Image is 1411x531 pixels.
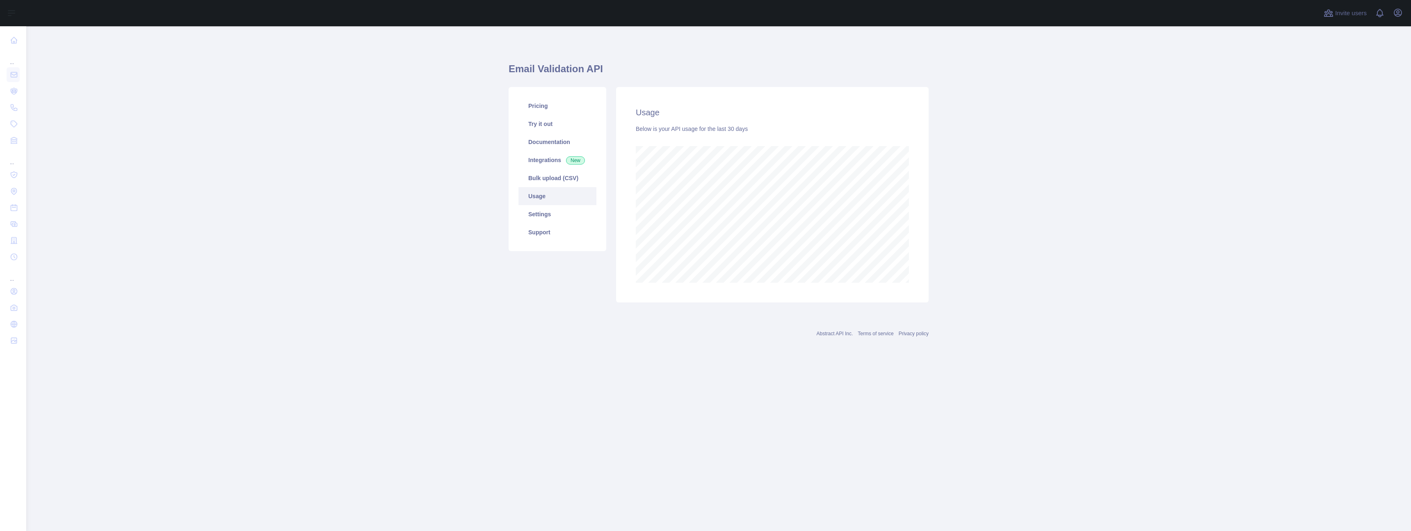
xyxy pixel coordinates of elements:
a: Try it out [518,115,596,133]
a: Bulk upload (CSV) [518,169,596,187]
a: Usage [518,187,596,205]
div: ... [7,49,20,66]
a: Settings [518,205,596,223]
div: ... [7,149,20,166]
h2: Usage [636,107,909,118]
div: Below is your API usage for the last 30 days [636,125,909,133]
a: Abstract API Inc. [817,331,853,336]
a: Documentation [518,133,596,151]
a: Integrations New [518,151,596,169]
span: Invite users [1335,9,1367,18]
a: Support [518,223,596,241]
div: ... [7,266,20,282]
span: New [566,156,585,165]
button: Invite users [1322,7,1368,20]
a: Pricing [518,97,596,115]
a: Privacy policy [899,331,929,336]
a: Terms of service [858,331,893,336]
h1: Email Validation API [509,62,929,82]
